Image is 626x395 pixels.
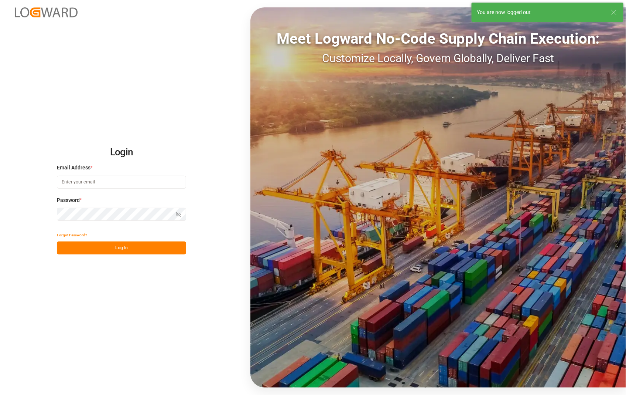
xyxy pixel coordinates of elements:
button: Forgot Password? [57,229,87,242]
h2: Login [57,141,186,164]
span: Password [57,196,80,204]
button: Log In [57,242,186,254]
img: Logward_new_orange.png [15,7,78,17]
div: Customize Locally, Govern Globally, Deliver Fast [250,50,626,67]
div: Meet Logward No-Code Supply Chain Execution: [250,28,626,50]
div: You are now logged out [477,9,604,16]
span: Email Address [57,164,90,172]
input: Enter your email [57,176,186,189]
